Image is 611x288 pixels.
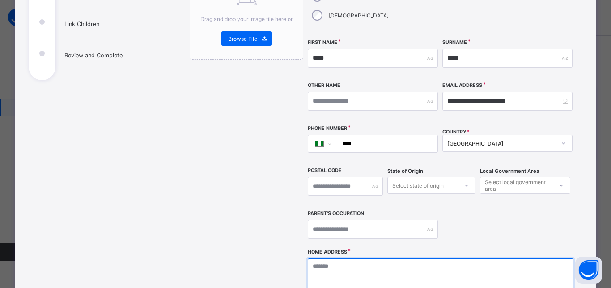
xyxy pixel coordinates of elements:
div: Select local government area [485,177,552,194]
label: Email Address [442,82,482,88]
label: Parent's Occupation [308,211,364,216]
label: Postal Code [308,168,342,173]
span: COUNTRY [442,129,469,135]
div: [GEOGRAPHIC_DATA] [447,140,556,147]
label: Home Address [308,249,347,255]
span: Browse File [228,35,257,42]
span: Local Government Area [480,168,539,174]
span: State of Origin [387,168,423,174]
label: Phone Number [308,125,347,131]
label: Surname [442,39,467,45]
div: Select state of origin [392,177,444,194]
span: Drag and drop your image file here or [200,16,293,22]
label: [DEMOGRAPHIC_DATA] [329,12,389,19]
label: Other Name [308,82,340,88]
button: Open asap [575,257,602,284]
label: First Name [308,39,337,45]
